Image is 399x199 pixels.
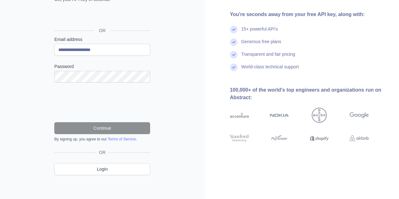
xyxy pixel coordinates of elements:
[312,108,327,123] img: bayer
[349,108,369,123] img: google
[54,137,150,142] div: By signing up, you agree to our .
[241,64,299,76] div: World-class technical support
[230,86,389,101] div: 100,000+ of the world's top engineers and organizations run on Abstract:
[54,163,150,175] a: Login
[230,51,238,59] img: check mark
[349,134,369,143] img: airbnb
[54,122,150,134] button: Continue
[241,38,281,51] div: Generous free plans
[270,108,289,123] img: nokia
[97,149,108,156] span: OR
[230,11,389,18] div: You're seconds away from your free API key, along with:
[108,137,136,141] a: Terms of Service
[230,134,249,143] img: stanford university
[310,134,329,143] img: shopify
[241,26,278,38] div: 15+ powerful API's
[230,38,238,46] img: check mark
[241,51,295,64] div: Transparent and fair pricing
[94,27,111,34] span: OR
[270,134,289,143] img: payoneer
[230,108,249,123] img: accenture
[54,90,150,115] iframe: reCAPTCHA
[230,26,238,33] img: check mark
[51,9,152,23] iframe: Sign in with Google Button
[230,64,238,71] img: check mark
[54,63,150,70] label: Password
[54,36,150,43] label: Email address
